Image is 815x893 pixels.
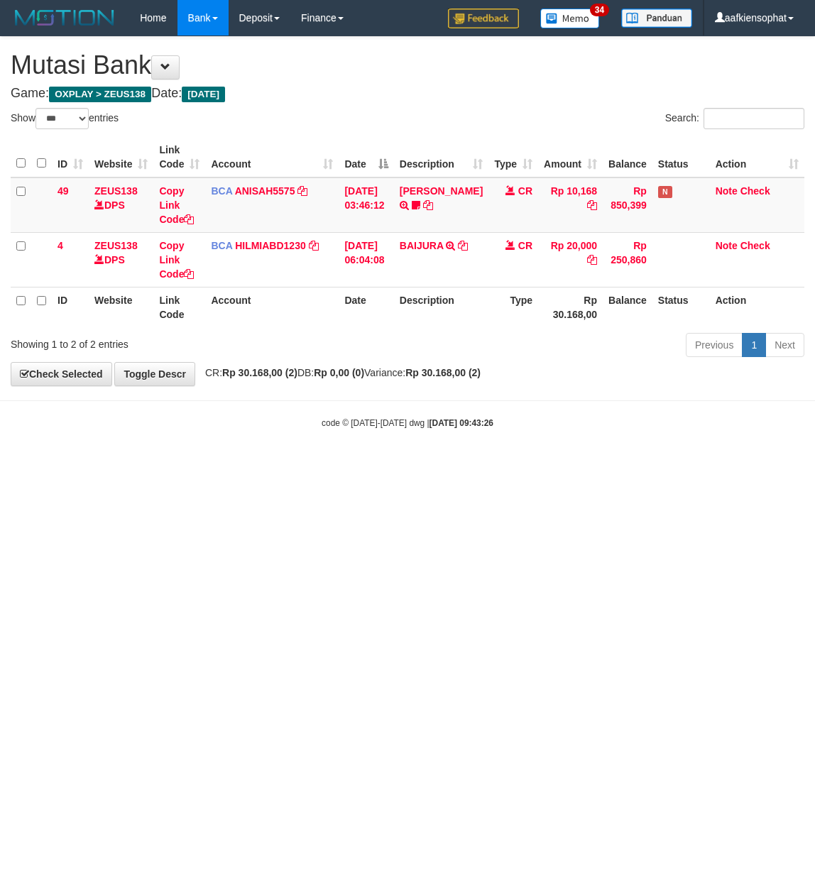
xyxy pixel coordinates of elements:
th: Rp 30.168,00 [538,287,603,327]
td: Rp 850,399 [603,177,652,233]
a: ZEUS138 [94,240,138,251]
td: [DATE] 03:46:12 [339,177,393,233]
a: BAIJURA [400,240,444,251]
span: 4 [58,240,63,251]
span: 34 [590,4,609,16]
select: Showentries [35,108,89,129]
td: [DATE] 06:04:08 [339,232,393,287]
th: Balance [603,137,652,177]
td: DPS [89,177,153,233]
a: Copy Link Code [159,240,194,280]
h1: Mutasi Bank [11,51,804,80]
a: Check Selected [11,362,112,386]
th: Amount: activate to sort column ascending [538,137,603,177]
th: Type [488,287,538,327]
th: Date [339,287,393,327]
a: Check [740,240,770,251]
label: Show entries [11,108,119,129]
a: Copy BAIJURA to clipboard [458,240,468,251]
img: Button%20Memo.svg [540,9,600,28]
td: Rp 250,860 [603,232,652,287]
a: ZEUS138 [94,185,138,197]
span: 49 [58,185,69,197]
span: CR [518,240,532,251]
label: Search: [665,108,804,129]
input: Search: [704,108,804,129]
th: Description: activate to sort column ascending [394,137,488,177]
a: Copy INA PAUJANAH to clipboard [423,199,433,211]
a: Toggle Descr [114,362,195,386]
th: Link Code: activate to sort column ascending [153,137,205,177]
th: Status [652,137,710,177]
th: Website: activate to sort column ascending [89,137,153,177]
strong: Rp 30.168,00 (2) [222,367,297,378]
th: Account [205,287,339,327]
th: Date: activate to sort column descending [339,137,393,177]
span: Has Note [658,186,672,198]
a: Previous [686,333,743,357]
th: ID [52,287,89,327]
span: BCA [211,185,232,197]
th: Action [710,287,804,327]
h4: Game: Date: [11,87,804,101]
a: Check [740,185,770,197]
th: Balance [603,287,652,327]
strong: Rp 0,00 (0) [314,367,364,378]
td: Rp 20,000 [538,232,603,287]
a: Copy ANISAH5575 to clipboard [297,185,307,197]
th: ID: activate to sort column ascending [52,137,89,177]
span: BCA [211,240,232,251]
span: OXPLAY > ZEUS138 [49,87,151,102]
a: Copy Rp 10,168 to clipboard [587,199,597,211]
a: Copy Link Code [159,185,194,225]
strong: [DATE] 09:43:26 [430,418,493,428]
a: Note [716,240,738,251]
a: [PERSON_NAME] [400,185,483,197]
span: CR: DB: Variance: [198,367,481,378]
th: Action: activate to sort column ascending [710,137,804,177]
td: DPS [89,232,153,287]
a: Copy Rp 20,000 to clipboard [587,254,597,265]
span: CR [518,185,532,197]
img: panduan.png [621,9,692,28]
img: MOTION_logo.png [11,7,119,28]
span: [DATE] [182,87,225,102]
div: Showing 1 to 2 of 2 entries [11,332,329,351]
td: Rp 10,168 [538,177,603,233]
th: Status [652,287,710,327]
a: Next [765,333,804,357]
img: Feedback.jpg [448,9,519,28]
a: Note [716,185,738,197]
strong: Rp 30.168,00 (2) [405,367,481,378]
th: Website [89,287,153,327]
th: Type: activate to sort column ascending [488,137,538,177]
a: 1 [742,333,766,357]
a: Copy HILMIABD1230 to clipboard [309,240,319,251]
th: Account: activate to sort column ascending [205,137,339,177]
a: ANISAH5575 [235,185,295,197]
small: code © [DATE]-[DATE] dwg | [322,418,493,428]
a: HILMIABD1230 [235,240,306,251]
th: Link Code [153,287,205,327]
th: Description [394,287,488,327]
